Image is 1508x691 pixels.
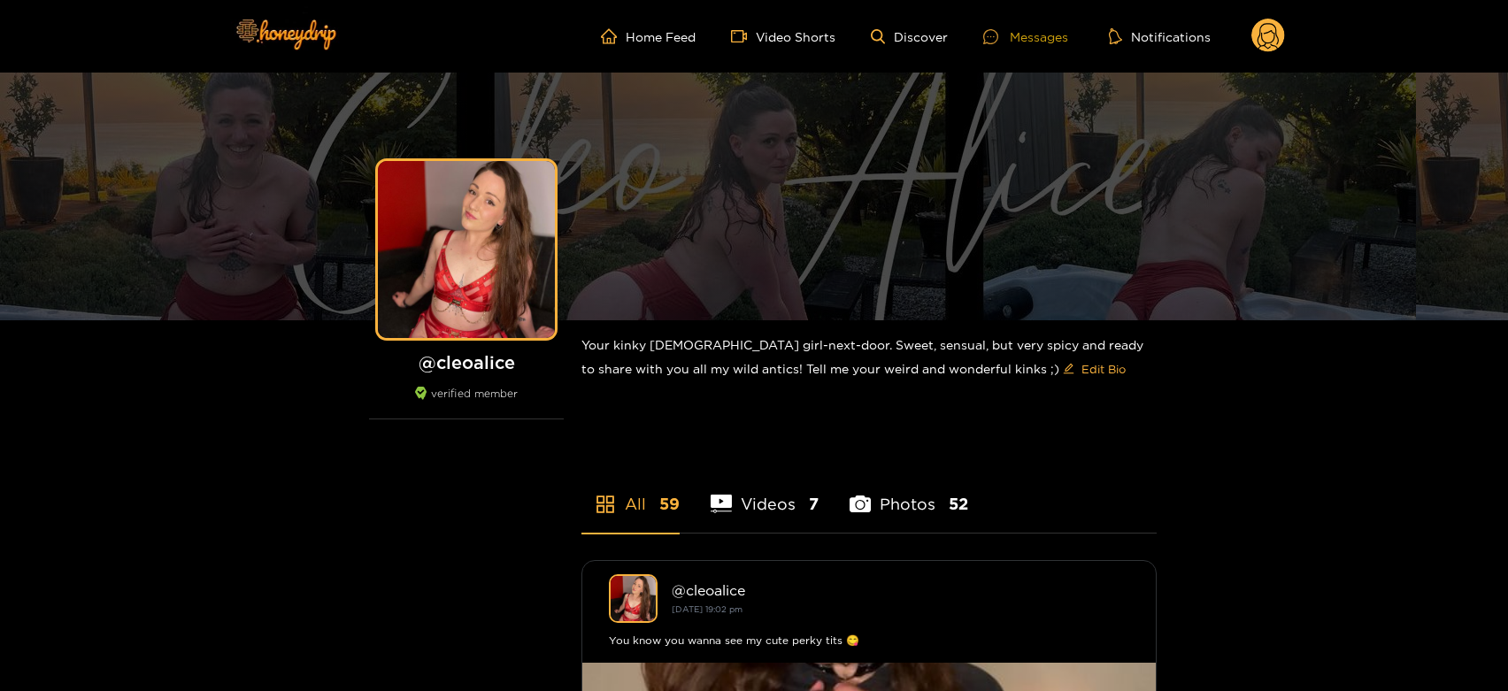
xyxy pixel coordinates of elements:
[731,28,835,44] a: Video Shorts
[711,453,819,533] li: Videos
[1081,360,1126,378] span: Edit Bio
[1059,355,1129,383] button: editEdit Bio
[369,387,564,419] div: verified member
[609,632,1129,649] div: You know you wanna see my cute perky tits 😋
[581,320,1157,397] div: Your kinky [DEMOGRAPHIC_DATA] girl-next-door. Sweet, sensual, but very spicy and ready to share w...
[369,351,564,373] h1: @ cleoalice
[949,493,968,515] span: 52
[609,574,658,623] img: cleoalice
[1063,363,1074,376] span: edit
[601,28,696,44] a: Home Feed
[659,493,680,515] span: 59
[1104,27,1216,45] button: Notifications
[983,27,1068,47] div: Messages
[595,494,616,515] span: appstore
[672,582,1129,598] div: @ cleoalice
[731,28,756,44] span: video-camera
[601,28,626,44] span: home
[850,453,968,533] li: Photos
[581,453,680,533] li: All
[809,493,819,515] span: 7
[672,604,742,614] small: [DATE] 19:02 pm
[871,29,948,44] a: Discover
